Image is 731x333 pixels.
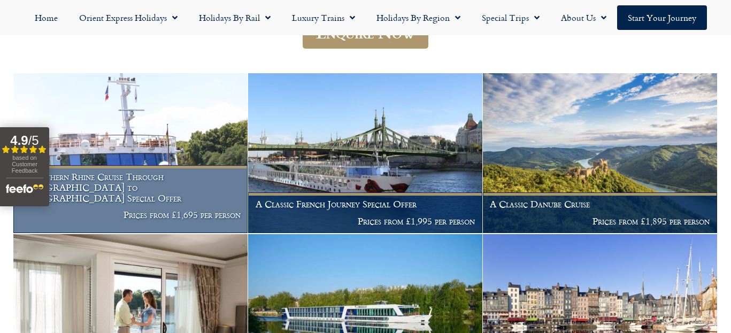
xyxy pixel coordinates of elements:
[617,5,707,30] a: Start your Journey
[13,73,248,234] a: A Southern Rhine Cruise Through [GEOGRAPHIC_DATA] to [GEOGRAPHIC_DATA] Special Offer Prices from ...
[24,5,68,30] a: Home
[21,210,241,220] p: Prices from £1,695 per person
[471,5,550,30] a: Special Trips
[256,199,475,210] h1: A Classic French Journey Special Offer
[5,5,726,30] nav: Menu
[490,199,710,210] h1: A Classic Danube Cruise
[281,5,366,30] a: Luxury Trains
[483,73,718,234] a: A Classic Danube Cruise Prices from £1,895 per person
[256,216,475,227] p: Prices from £1,995 per person
[68,5,188,30] a: Orient Express Holidays
[248,73,483,234] a: A Classic French Journey Special Offer Prices from £1,995 per person
[21,172,241,203] h1: A Southern Rhine Cruise Through [GEOGRAPHIC_DATA] to [GEOGRAPHIC_DATA] Special Offer
[490,216,710,227] p: Prices from £1,895 per person
[366,5,471,30] a: Holidays by Region
[188,5,281,30] a: Holidays by Rail
[550,5,617,30] a: About Us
